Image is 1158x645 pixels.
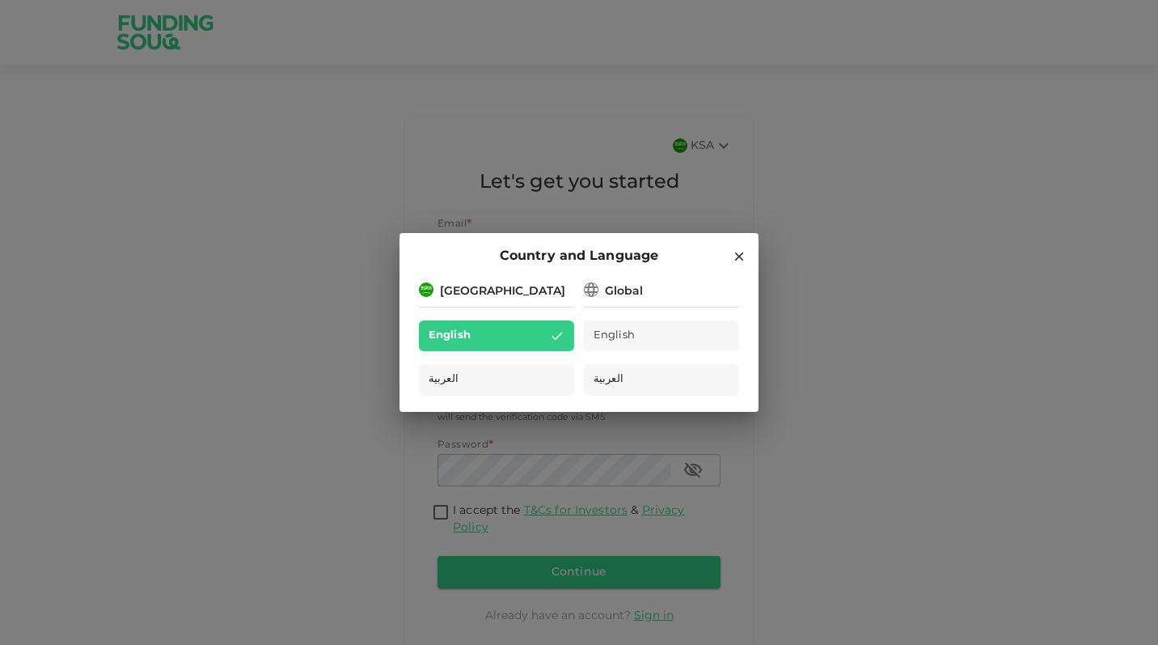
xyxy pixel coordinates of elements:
[440,283,565,300] div: [GEOGRAPHIC_DATA]
[419,282,433,297] img: flag-sa.b9a346574cdc8950dd34b50780441f57.svg
[429,327,471,346] span: English
[429,371,459,389] span: العربية
[500,246,658,267] span: Country and Language
[594,371,623,389] span: العربية
[605,283,643,300] div: Global
[594,327,635,346] span: English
